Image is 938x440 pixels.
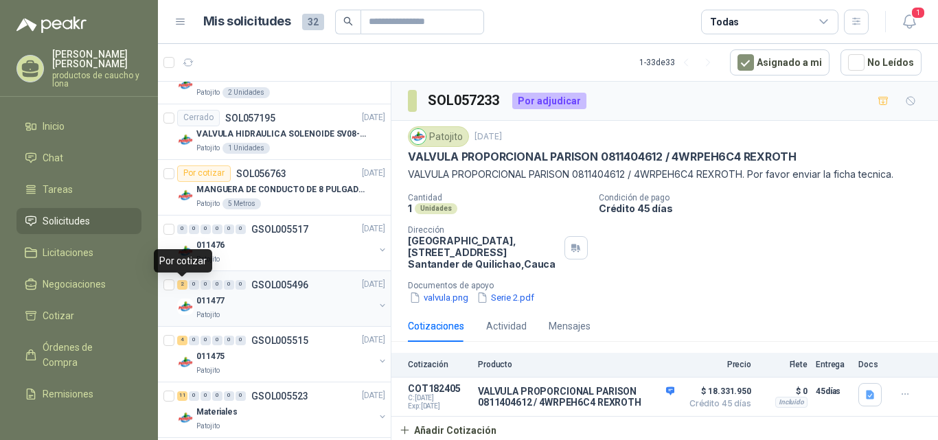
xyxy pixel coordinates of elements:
[549,319,591,334] div: Mensajes
[362,334,385,347] p: [DATE]
[411,129,426,144] img: Company Logo
[177,332,388,376] a: 4 0 0 0 0 0 GSOL005515[DATE] Company Logo011475Patojito
[43,119,65,134] span: Inicio
[599,193,933,202] p: Condición de pago
[16,271,141,297] a: Negociaciones
[478,360,674,369] p: Producto
[408,126,469,147] div: Patojito
[222,87,270,98] div: 2 Unidades
[840,49,922,76] button: No Leídos
[16,334,141,375] a: Órdenes de Compra
[52,49,141,69] p: [PERSON_NAME] [PERSON_NAME]
[177,132,194,148] img: Company Logo
[816,360,850,369] p: Entrega
[189,336,199,345] div: 0
[154,249,212,273] div: Por cotizar
[43,308,74,323] span: Cotizar
[759,383,808,400] p: $ 0
[16,381,141,407] a: Remisiones
[43,386,93,402] span: Remisiones
[177,243,194,259] img: Company Logo
[224,336,234,345] div: 0
[43,245,93,260] span: Licitaciones
[415,203,457,214] div: Unidades
[196,143,220,154] p: Patojito
[196,294,225,308] p: 011477
[16,16,87,33] img: Logo peakr
[911,6,926,19] span: 1
[224,224,234,234] div: 0
[251,280,308,290] p: GSOL005496
[710,14,739,30] div: Todas
[362,389,385,402] p: [DATE]
[201,224,211,234] div: 0
[43,213,90,229] span: Solicitudes
[177,224,187,234] div: 0
[196,198,220,209] p: Patojito
[224,391,234,401] div: 0
[16,208,141,234] a: Solicitudes
[16,240,141,266] a: Licitaciones
[222,198,261,209] div: 5 Metros
[474,130,502,143] p: [DATE]
[408,193,588,202] p: Cantidad
[177,336,187,345] div: 4
[189,280,199,290] div: 0
[177,277,388,321] a: 2 0 0 0 0 0 GSOL005496[DATE] Company Logo011477Patojito
[683,400,751,408] span: Crédito 45 días
[236,224,246,234] div: 0
[730,49,830,76] button: Asignado a mi
[196,183,367,196] p: MANGUERA DE CONDUCTO DE 8 PULGADAS DE ALAMBRE DE ACERO PU
[196,310,220,321] p: Patojito
[408,402,470,410] span: Exp: [DATE]
[196,87,220,98] p: Patojito
[177,410,194,426] img: Company Logo
[177,388,388,432] a: 11 0 0 0 0 0 GSOL005523[DATE] Company LogoMaterialesPatojito
[201,391,211,401] div: 0
[177,187,194,204] img: Company Logo
[43,150,63,165] span: Chat
[236,391,246,401] div: 0
[639,51,719,73] div: 1 - 33 de 33
[362,111,385,124] p: [DATE]
[189,224,199,234] div: 0
[362,222,385,235] p: [DATE]
[512,93,586,109] div: Por adjudicar
[408,383,470,394] p: COT182405
[475,290,536,305] button: Serie 2.pdf
[897,10,922,34] button: 1
[201,280,211,290] div: 0
[196,406,238,419] p: Materiales
[486,319,527,334] div: Actividad
[599,202,933,214] p: Crédito 45 días
[196,350,225,363] p: 011475
[177,280,187,290] div: 2
[16,303,141,329] a: Cotizar
[408,202,412,214] p: 1
[408,150,796,164] p: VALVULA PROPORCIONAL PARISON 0811404612 / 4WRPEH6C4 REXROTH
[236,336,246,345] div: 0
[196,421,220,432] p: Patojito
[408,167,922,182] p: VALVULA PROPORCIONAL PARISON 0811404612 / 4WRPEH6C4 REXROTH. Por favor enviar la ficha tecnica.
[775,397,808,408] div: Incluido
[201,336,211,345] div: 0
[43,182,73,197] span: Tareas
[408,225,559,235] p: Dirección
[251,224,308,234] p: GSOL005517
[158,104,391,160] a: CerradoSOL057195[DATE] Company LogoVALVULA HIDRAULICA SOLENOIDE SV08-20 REF : SV08-3B-N-24DC-DG N...
[362,167,385,180] p: [DATE]
[16,176,141,202] a: Tareas
[478,386,674,408] p: VALVULA PROPORCIONAL PARISON 0811404612 / 4WRPEH6C4 REXROTH
[225,113,275,123] p: SOL057195
[858,360,886,369] p: Docs
[251,391,308,401] p: GSOL005523
[222,143,270,154] div: 1 Unidades
[177,299,194,315] img: Company Logo
[177,391,187,401] div: 11
[212,336,222,345] div: 0
[408,235,559,270] p: [GEOGRAPHIC_DATA], [STREET_ADDRESS] Santander de Quilichao , Cauca
[196,128,367,141] p: VALVULA HIDRAULICA SOLENOIDE SV08-20 REF : SV08-3B-N-24DC-DG NORMALMENTE CERRADA
[212,280,222,290] div: 0
[408,281,933,290] p: Documentos de apoyo
[52,71,141,88] p: productos de caucho y lona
